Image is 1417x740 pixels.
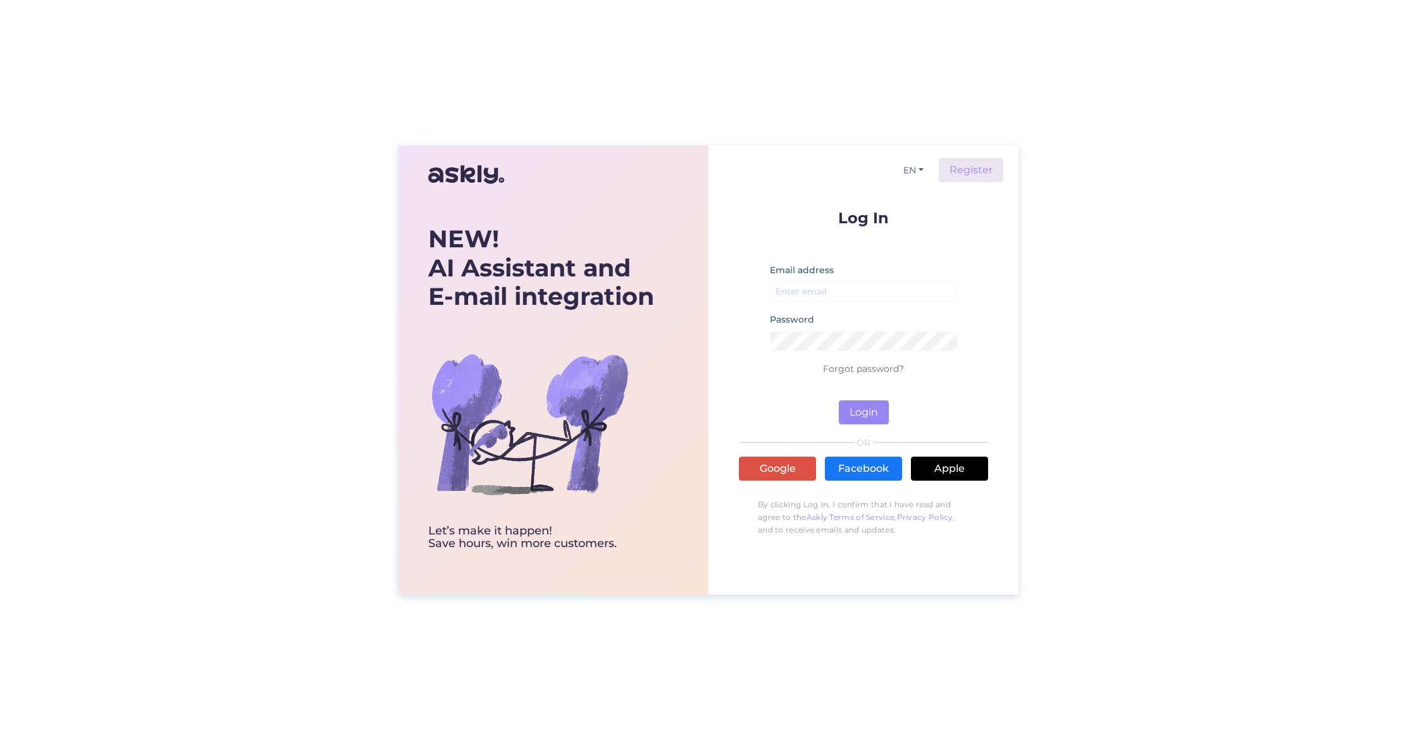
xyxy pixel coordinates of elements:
a: Apple [911,457,988,481]
label: Password [770,313,814,326]
p: Log In [739,210,988,226]
a: Facebook [825,457,902,481]
input: Enter email [770,282,957,302]
p: By clicking Log In, I confirm that I have read and agree to the , , and to receive emails and upd... [739,492,988,543]
a: Google [739,457,816,481]
div: Let’s make it happen! Save hours, win more customers. [428,525,654,550]
a: Privacy Policy [897,512,953,522]
img: Askly [428,159,504,190]
label: Email address [770,264,834,277]
img: bg-askly [428,323,631,525]
button: EN [898,161,929,180]
b: NEW! [428,224,499,254]
button: Login [839,400,889,424]
a: Askly Terms of Service [807,512,895,522]
div: AI Assistant and E-mail integration [428,225,654,311]
a: Forgot password? [823,363,904,374]
span: OR [855,438,873,447]
a: Register [939,158,1003,182]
